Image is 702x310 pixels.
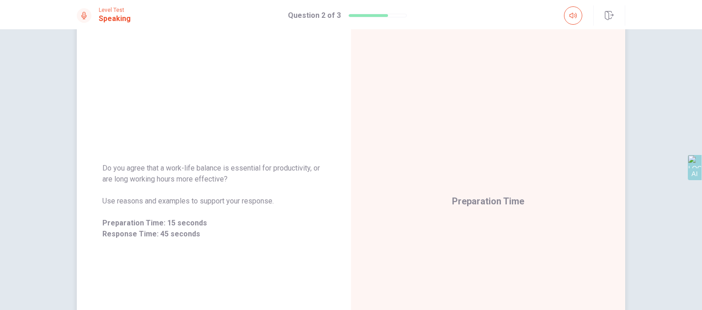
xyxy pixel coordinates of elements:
span: Preparation Time [452,196,524,207]
span: Do you agree that a work-life balance is essential for productivity, or are long working hours mo... [102,163,325,185]
span: Preparation Time: 15 seconds [102,218,325,229]
h1: Question 2 of 3 [288,10,341,21]
span: Response Time: 45 seconds [102,229,325,240]
span: Level Test [99,7,131,13]
h1: Speaking [99,13,131,24]
span: Use reasons and examples to support your response. [102,196,325,207]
